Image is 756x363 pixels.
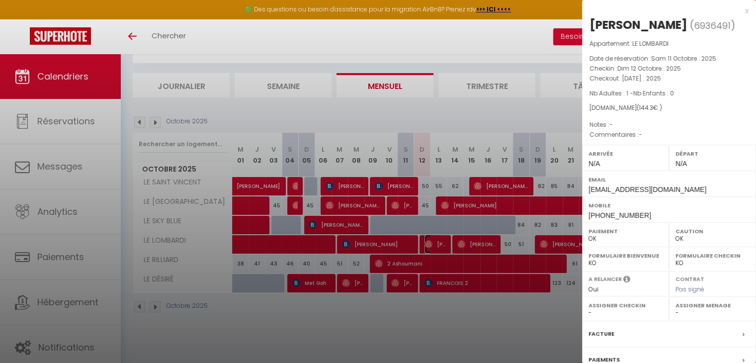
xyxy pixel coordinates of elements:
span: Sam 11 Octobre . 2025 [651,54,716,63]
label: Paiement [588,226,663,236]
i: Sélectionner OUI si vous souhaiter envoyer les séquences de messages post-checkout [623,275,630,286]
label: Caution [675,226,750,236]
label: A relancer [588,275,622,283]
p: Commentaires : [589,130,749,140]
div: x [582,5,749,17]
span: - [609,120,613,129]
label: Formulaire Bienvenue [588,251,663,261]
p: Appartement : [589,39,749,49]
label: Formulaire Checkin [675,251,750,261]
label: Facture [588,329,614,339]
span: Nb Adultes : 1 - [589,89,674,97]
span: ( € ) [637,103,662,112]
span: [DATE] . 2025 [622,74,661,83]
span: ( ) [690,18,735,32]
span: Dim 12 Octobre . 2025 [617,64,681,73]
span: Pas signé [675,285,704,293]
label: Contrat [675,275,704,281]
span: [EMAIL_ADDRESS][DOMAIN_NAME] [588,185,706,193]
span: [PHONE_NUMBER] [588,211,651,219]
span: LE LOMBARDI [632,39,669,48]
span: - [639,130,642,139]
label: Email [588,175,750,184]
label: Départ [675,149,750,159]
span: 6936491 [694,19,731,32]
span: Nb Enfants : 0 [633,89,674,97]
div: [PERSON_NAME] [589,17,687,33]
div: [DOMAIN_NAME] [589,103,749,113]
label: Mobile [588,200,750,210]
span: 144.3 [639,103,653,112]
label: Assigner Checkin [588,300,663,310]
span: N/A [675,160,687,168]
p: Notes : [589,120,749,130]
p: Date de réservation : [589,54,749,64]
p: Checkout : [589,74,749,84]
label: Assigner Menage [675,300,750,310]
p: Checkin : [589,64,749,74]
label: Arrivée [588,149,663,159]
span: N/A [588,160,600,168]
